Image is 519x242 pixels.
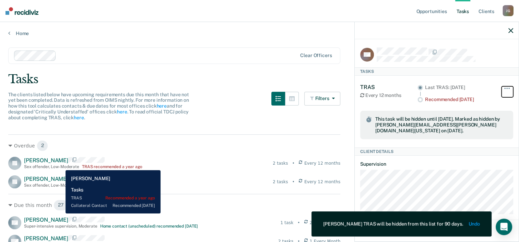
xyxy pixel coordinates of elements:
div: Client Details [355,147,519,156]
span: 2 [37,140,48,151]
div: • [297,220,300,226]
a: here [74,115,84,120]
a: here [117,109,127,114]
button: Undo [469,221,480,227]
div: Recommended [DATE] [425,97,494,102]
span: [PERSON_NAME] [24,157,68,164]
div: Super-intensive supervision , Moderate [24,224,97,229]
span: Every 12 months [304,179,340,185]
span: [PERSON_NAME] [24,176,68,182]
div: • [292,160,295,166]
div: Open Intercom Messenger [496,219,512,235]
div: Last TRAS: [DATE] [425,85,494,90]
a: Home [8,30,511,36]
div: TRAS [360,84,417,90]
div: Home contact (unscheduled) recommended [DATE] [100,224,198,229]
dt: Supervision [360,161,513,167]
div: 2 tasks [273,179,288,185]
span: 2 Every Month [310,220,341,226]
div: Clear officers [300,53,332,58]
span: [PERSON_NAME] [24,217,68,223]
div: TRAS recommended a year ago [82,164,142,169]
div: • [292,179,295,185]
div: Sex offender , Low-Moderate [24,183,79,188]
span: This task will be hidden until [DATE]. Marked as hidden by [PERSON_NAME][EMAIL_ADDRESS][PERSON_NA... [375,116,508,133]
span: Every 12 months [304,160,340,166]
div: [PERSON_NAME] TRAS will be hidden from this list for 90 days. [323,221,463,227]
div: Overdue [8,140,340,151]
div: 1 task [280,220,293,226]
div: 2 tasks [273,160,288,166]
div: Due this month [8,200,340,211]
div: Tasks [8,72,511,86]
span: [PERSON_NAME] [24,235,68,242]
div: J G [503,5,514,16]
div: Tasks [355,67,519,76]
a: here [156,103,166,109]
span: The clients listed below have upcoming requirements due this month that have not yet been complet... [8,92,189,120]
div: Every 12 months [360,92,417,98]
img: Recidiviz [5,7,38,15]
div: TRAS recommended a year ago [82,183,142,188]
div: Sex offender , Low-Moderate [24,164,79,169]
button: Filters [304,92,341,106]
span: 27 [54,200,68,211]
